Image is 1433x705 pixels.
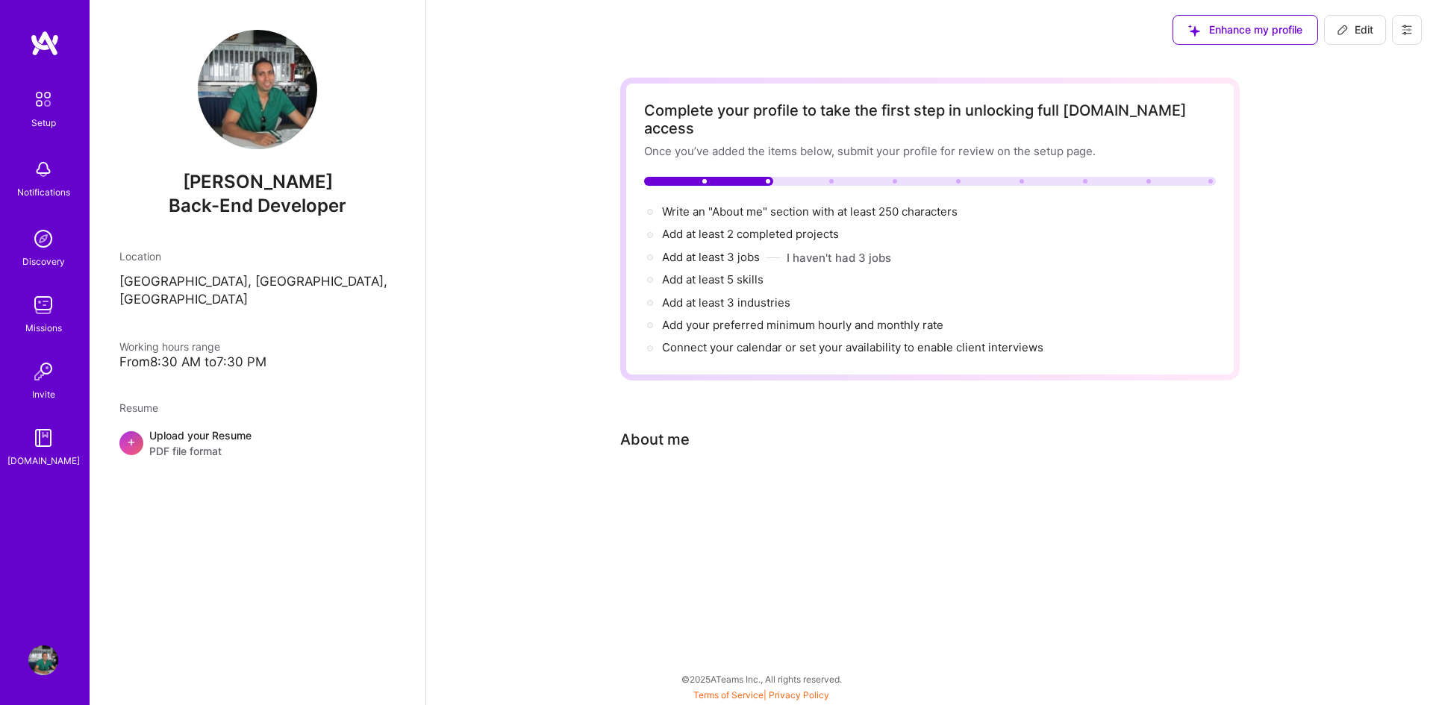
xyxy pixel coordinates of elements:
[32,386,55,402] div: Invite
[17,184,70,200] div: Notifications
[644,143,1216,159] div: Once you’ve added the items below, submit your profile for review on the setup page.
[620,428,690,451] div: About me
[30,30,60,57] img: logo
[769,689,829,701] a: Privacy Policy
[662,227,839,241] span: Add at least 2 completed projects
[787,250,891,266] button: I haven't had 3 jobs
[198,30,317,149] img: User Avatar
[169,195,346,216] span: Back-End Developer
[662,295,790,310] span: Add at least 3 industries
[22,254,65,269] div: Discovery
[149,443,252,459] span: PDF file format
[119,171,396,193] span: [PERSON_NAME]
[7,453,80,469] div: [DOMAIN_NAME]
[662,250,760,264] span: Add at least 3 jobs
[662,318,943,332] span: Add your preferred minimum hourly and monthly rate
[1188,25,1200,37] i: icon SuggestedTeams
[662,204,961,219] span: Write an "About me" section with at least 250 characters
[28,357,58,386] img: Invite
[28,84,59,115] img: setup
[31,115,56,131] div: Setup
[1188,22,1302,37] span: Enhance my profile
[662,340,1043,354] span: Connect your calendar or set your availability to enable client interviews
[119,248,396,264] div: Location
[119,427,396,459] div: +Upload your ResumePDF file format
[119,273,396,309] p: [GEOGRAPHIC_DATA], [GEOGRAPHIC_DATA], [GEOGRAPHIC_DATA]
[90,660,1433,698] div: © 2025 ATeams Inc., All rights reserved.
[127,433,136,449] span: +
[28,645,58,675] img: User Avatar
[119,354,396,370] div: From 8:30 AM to 7:30 PM
[119,340,220,353] span: Working hours range
[25,645,62,675] a: User Avatar
[149,427,252,459] div: Upload your Resume
[1337,22,1373,37] span: Edit
[1324,15,1386,45] button: Edit
[693,689,764,701] a: Terms of Service
[28,290,58,320] img: teamwork
[1173,15,1318,45] button: Enhance my profile
[25,320,62,336] div: Missions
[28,423,58,453] img: guide book
[662,272,764,286] span: Add at least 5 skills
[28,154,58,184] img: bell
[119,401,158,414] span: Resume
[644,101,1216,137] div: Complete your profile to take the first step in unlocking full [DOMAIN_NAME] access
[693,689,829,701] span: |
[28,224,58,254] img: discovery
